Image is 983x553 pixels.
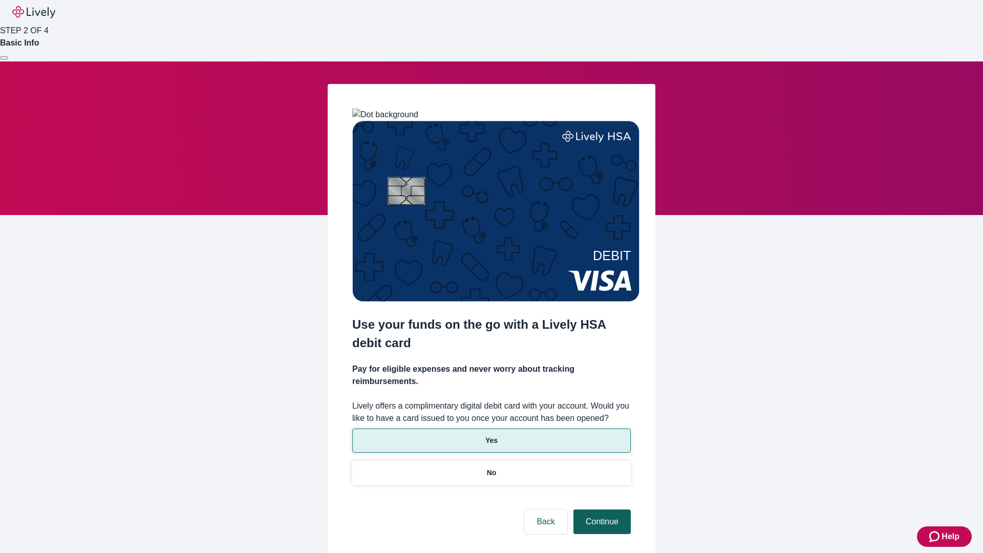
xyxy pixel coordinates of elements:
[352,461,631,485] button: No
[917,526,972,547] button: Zendesk support iconHelp
[352,363,631,388] h4: Pay for eligible expenses and never worry about tracking reimbursements.
[573,509,631,534] button: Continue
[485,435,498,446] p: Yes
[524,509,567,534] button: Back
[352,121,639,302] img: Debit card
[12,6,55,18] img: Lively
[487,467,497,478] p: No
[352,429,631,453] button: Yes
[942,530,959,543] span: Help
[352,109,418,121] img: Dot background
[929,530,942,543] svg: Zendesk support icon
[352,315,631,352] h2: Use your funds on the go with a Lively HSA debit card
[352,400,631,424] label: Lively offers a complimentary digital debit card with your account. Would you like to have a card...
